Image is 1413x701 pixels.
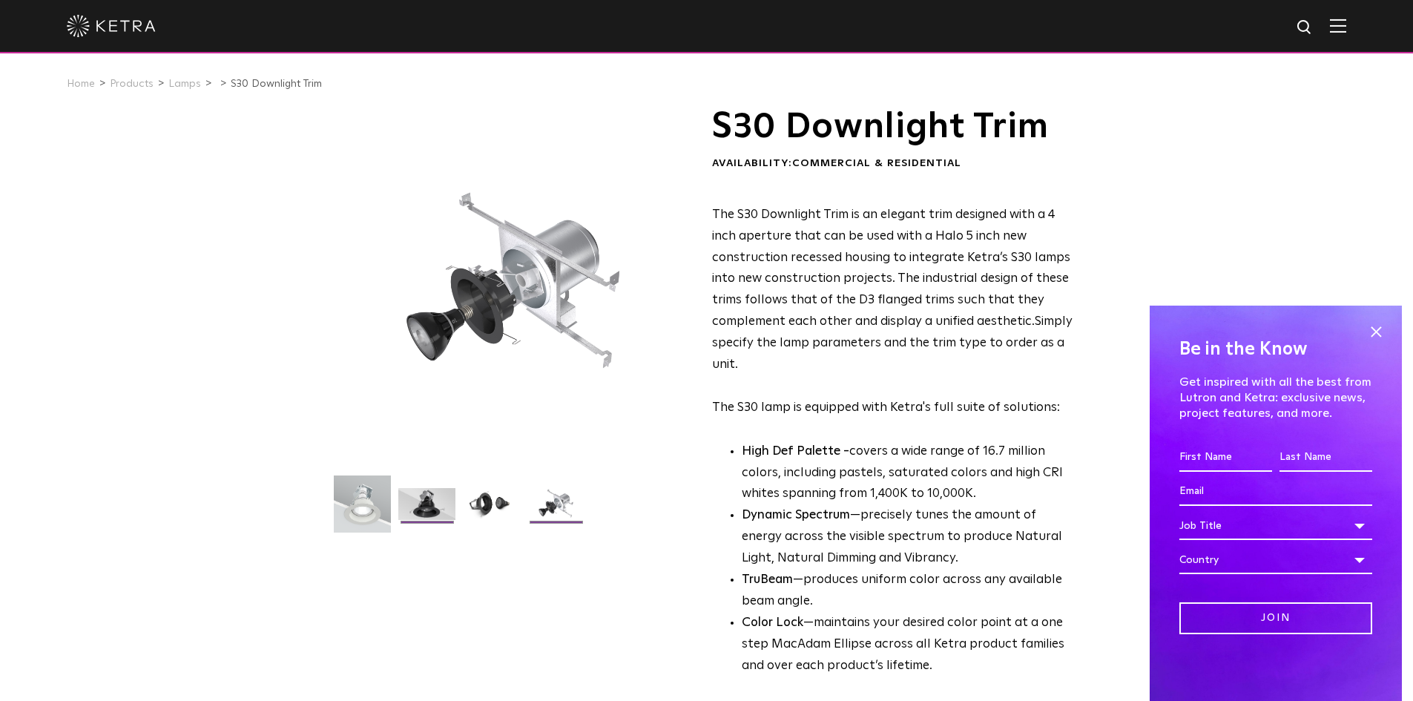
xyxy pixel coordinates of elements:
[1279,444,1372,472] input: Last Name
[168,79,201,89] a: Lamps
[712,315,1073,371] span: Simply specify the lamp parameters and the trim type to order as a unit.​
[742,573,793,586] strong: TruBeam
[742,570,1073,613] li: —produces uniform color across any available beam angle.
[334,475,391,544] img: S30-DownlightTrim-2021-Web-Square
[712,205,1073,419] p: The S30 lamp is equipped with Ketra's full suite of solutions:
[1179,375,1372,421] p: Get inspired with all the best from Lutron and Ketra: exclusive news, project features, and more.
[792,158,961,168] span: Commercial & Residential
[110,79,154,89] a: Products
[1330,19,1346,33] img: Hamburger%20Nav.svg
[1179,546,1372,574] div: Country
[742,445,849,458] strong: High Def Palette -
[742,441,1073,506] p: covers a wide range of 16.7 million colors, including pastels, saturated colors and high CRI whit...
[527,488,584,531] img: S30 Halo Downlight_Exploded_Black
[1179,602,1372,634] input: Join
[463,488,520,531] img: S30 Halo Downlight_Table Top_Black
[67,79,95,89] a: Home
[742,509,850,521] strong: Dynamic Spectrum
[712,108,1073,145] h1: S30 Downlight Trim
[1179,478,1372,506] input: Email
[742,616,803,629] strong: Color Lock
[1179,444,1272,472] input: First Name
[231,79,322,89] a: S30 Downlight Trim
[398,488,455,531] img: S30 Halo Downlight_Hero_Black_Gradient
[1296,19,1314,37] img: search icon
[712,208,1070,328] span: The S30 Downlight Trim is an elegant trim designed with a 4 inch aperture that can be used with a...
[1179,512,1372,540] div: Job Title
[742,505,1073,570] li: —precisely tunes the amount of energy across the visible spectrum to produce Natural Light, Natur...
[1179,335,1372,363] h4: Be in the Know
[712,157,1073,171] div: Availability:
[742,613,1073,677] li: —maintains your desired color point at a one step MacAdam Ellipse across all Ketra product famili...
[67,15,156,37] img: ketra-logo-2019-white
